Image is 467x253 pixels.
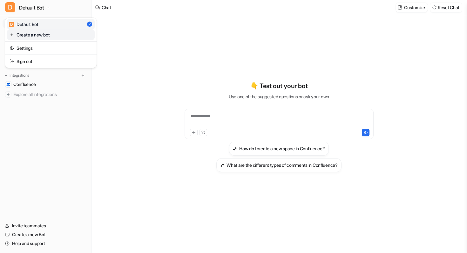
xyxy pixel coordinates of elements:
span: D [5,2,15,12]
span: D [9,22,14,27]
img: reset [10,31,14,38]
img: reset [10,58,14,65]
a: Sign out [7,56,95,67]
div: DDefault Bot [5,18,97,68]
a: Settings [7,43,95,53]
img: reset [10,45,14,51]
div: Default Bot [9,21,38,28]
span: Default Bot [19,3,44,12]
a: Create a new bot [7,29,95,40]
